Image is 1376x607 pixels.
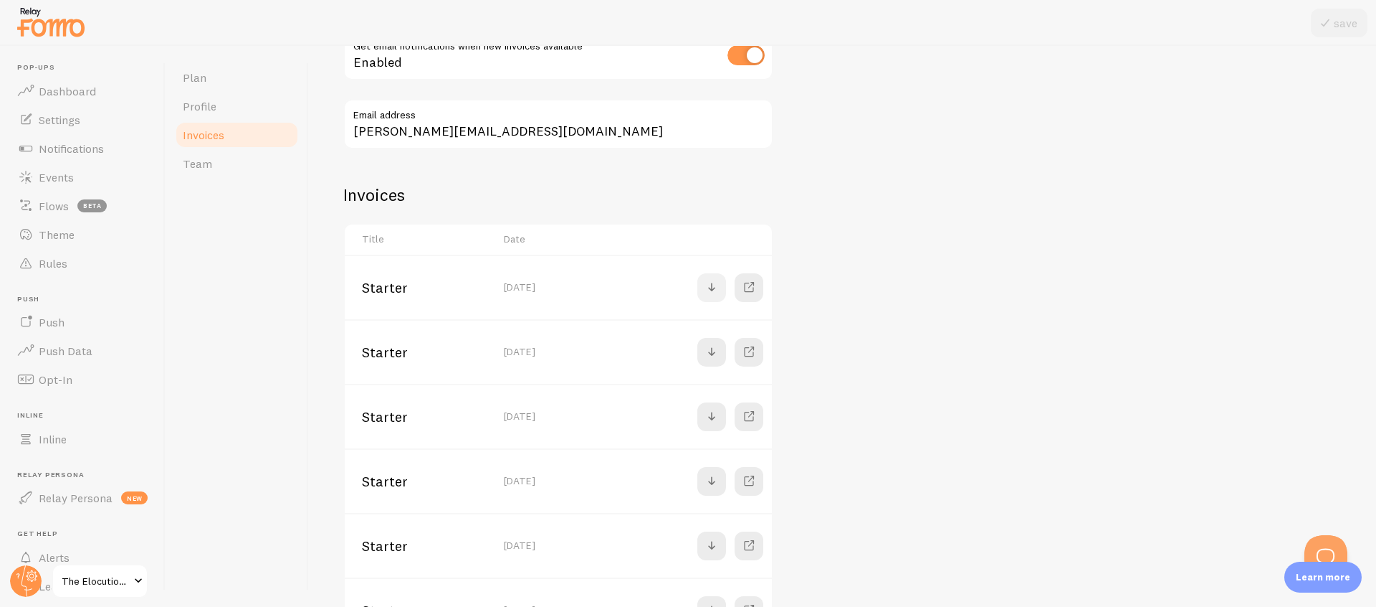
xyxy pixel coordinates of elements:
[39,141,104,156] span: Notifications
[52,564,148,598] a: The Elocution Coach Website
[39,550,70,565] span: Alerts
[9,484,156,512] a: Relay Persona new
[17,471,156,480] span: Relay Persona
[495,513,598,578] td: [DATE]
[495,384,598,448] td: [DATE]
[62,573,130,590] span: The Elocution Coach Website
[1284,562,1362,593] div: Learn more
[1296,570,1350,584] p: Learn more
[345,319,495,384] td: Starter
[39,491,113,505] span: Relay Persona
[183,99,216,113] span: Profile
[174,149,300,178] a: Team
[9,249,156,278] a: Rules
[77,199,107,212] span: beta
[39,199,69,213] span: Flows
[121,491,148,504] span: new
[343,99,773,123] label: Email address
[39,372,72,387] span: Opt-In
[39,113,80,127] span: Settings
[9,192,156,220] a: Flows beta
[1304,535,1347,578] iframe: Help Scout Beacon - Open
[9,77,156,105] a: Dashboard
[17,295,156,304] span: Push
[39,344,92,358] span: Push Data
[495,225,598,255] th: Date
[9,220,156,249] a: Theme
[495,319,598,384] td: [DATE]
[345,255,495,319] td: Starter
[39,315,64,329] span: Push
[17,411,156,420] span: Inline
[343,30,773,83] div: Enabled
[9,365,156,394] a: Opt-In
[345,225,495,255] th: Title
[17,530,156,539] span: Get Help
[17,63,156,72] span: Pop-ups
[345,448,495,513] td: Starter
[15,4,87,40] img: fomo-relay-logo-orange.svg
[39,170,74,184] span: Events
[345,384,495,448] td: Starter
[9,105,156,134] a: Settings
[174,92,300,121] a: Profile
[9,543,156,572] a: Alerts
[174,63,300,92] a: Plan
[9,425,156,453] a: Inline
[9,163,156,192] a: Events
[183,70,206,85] span: Plan
[343,184,1342,206] h2: Invoices
[345,513,495,578] td: Starter
[174,121,300,149] a: Invoices
[9,308,156,337] a: Push
[183,128,224,142] span: Invoices
[39,432,67,446] span: Inline
[9,337,156,365] a: Push Data
[183,156,212,171] span: Team
[495,448,598,513] td: [DATE]
[39,256,67,270] span: Rules
[9,134,156,163] a: Notifications
[39,227,75,242] span: Theme
[495,255,598,319] td: [DATE]
[39,84,96,98] span: Dashboard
